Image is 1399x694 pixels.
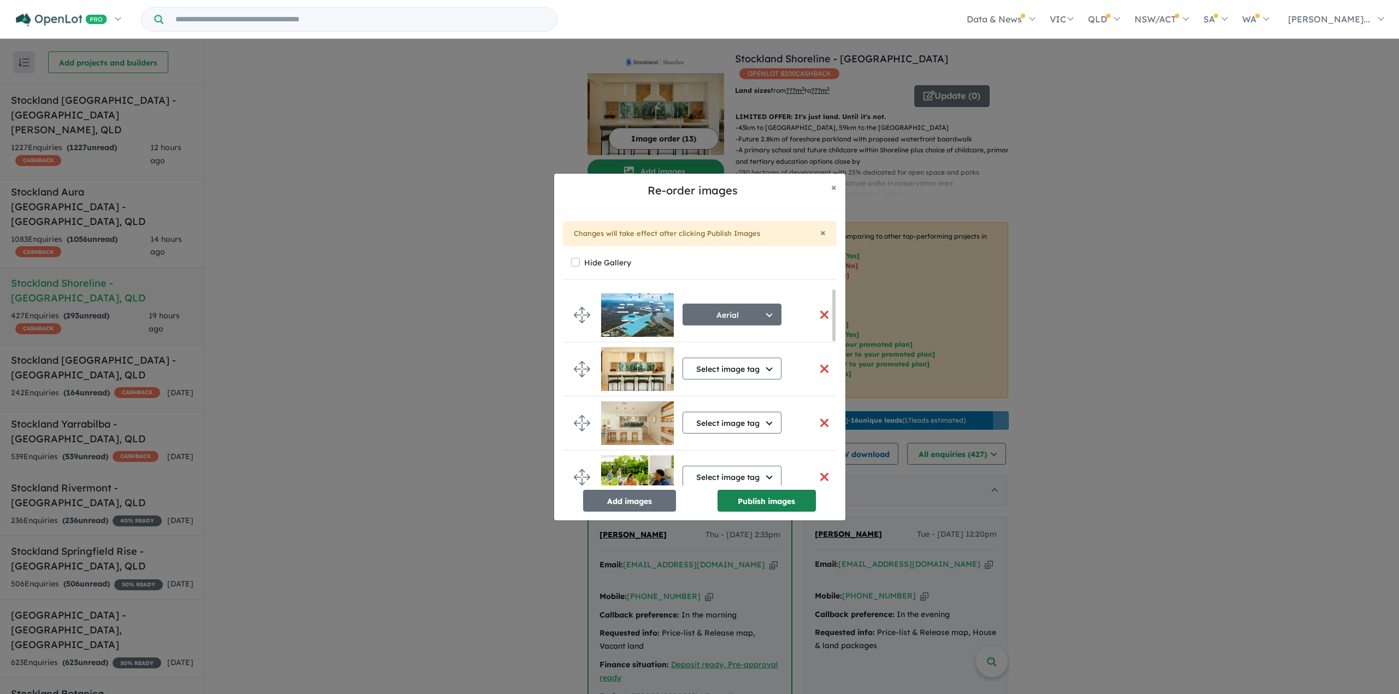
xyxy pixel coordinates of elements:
button: Select image tag [683,412,781,434]
input: Try estate name, suburb, builder or developer [166,8,555,31]
img: Stockland%20Shoreline%20-%20Redland%20Bay___1757470776.jpg [601,347,674,391]
img: drag.svg [574,307,590,323]
img: drag.svg [574,415,590,431]
span: [PERSON_NAME]... [1288,14,1370,25]
button: Aerial [683,304,781,325]
label: Hide Gallery [584,255,631,270]
h5: Re-order images [563,182,822,199]
img: Stockland%20Shoreline%20-%20Redland%20Bay___1753339824.jpg [601,455,674,499]
span: × [820,226,826,239]
img: Stockland%20Shoreline%20-%20Redland%20Bay___1750306512.JPG [601,293,674,337]
div: Changes will take effect after clicking Publish Images [563,221,837,246]
img: drag.svg [574,469,590,485]
button: Publish images [718,490,816,512]
img: Openlot PRO Logo White [16,13,107,27]
button: Add images [583,490,676,512]
img: drag.svg [574,361,590,377]
span: × [831,181,837,193]
img: Stockland%20Shoreline%20-%20Redland%20Bay___1751327447_0.png [601,401,674,445]
button: Close [820,228,826,238]
button: Select image tag [683,358,781,379]
button: Select image tag [683,466,781,488]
